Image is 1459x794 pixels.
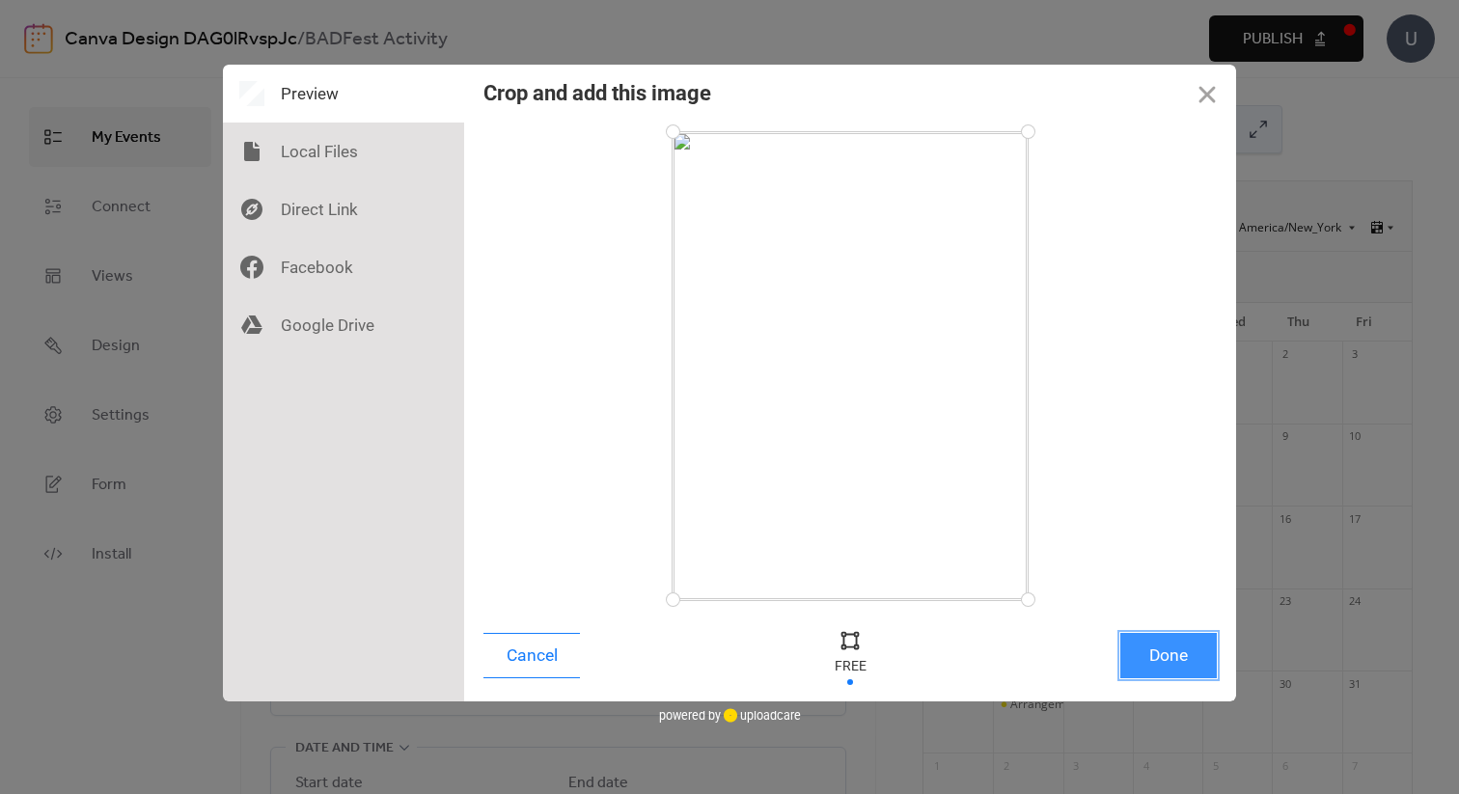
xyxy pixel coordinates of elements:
button: Cancel [483,633,580,678]
button: Close [1178,65,1236,123]
div: Google Drive [223,296,464,354]
div: Local Files [223,123,464,180]
button: Done [1120,633,1217,678]
div: Crop and add this image [483,81,711,105]
div: Direct Link [223,180,464,238]
div: Preview [223,65,464,123]
div: powered by [659,701,801,730]
div: Facebook [223,238,464,296]
a: uploadcare [721,708,801,723]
